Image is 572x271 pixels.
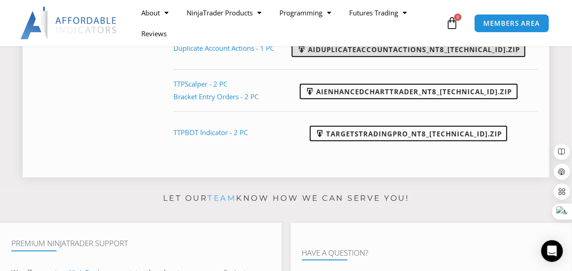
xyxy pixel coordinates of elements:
h4: Have A Question? [302,248,561,257]
a: Reviews [132,23,176,44]
h4: Premium NinjaTrader Support [11,239,270,248]
nav: Menu [132,2,443,44]
img: LogoAI | Affordable Indicators – NinjaTrader [20,7,118,39]
a: TTPScalper - 2 PC [173,79,227,88]
span: 0 [454,14,461,21]
a: 0 [432,10,472,36]
a: Duplicate Account Actions - 1 PC [173,44,274,53]
a: Programming [270,2,340,23]
a: NinjaTrader Products [178,2,270,23]
a: AIDuplicateAccountActions_NT8_[TECHNICAL_ID].zip [292,42,525,57]
div: Open Intercom Messenger [541,240,563,262]
a: MEMBERS AREA [474,14,550,33]
a: TTPBOT Indicator - 2 PC [173,128,248,137]
a: TargetsTradingPro_NT8_[TECHNICAL_ID].zip [310,126,507,141]
a: Bracket Entry Orders - 2 PC [173,92,259,101]
a: team [207,194,236,203]
span: MEMBERS AREA [484,20,540,27]
a: About [132,2,178,23]
a: AIEnhancedChartTrader_NT8_[TECHNICAL_ID].zip [300,84,518,99]
a: Futures Trading [340,2,416,23]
